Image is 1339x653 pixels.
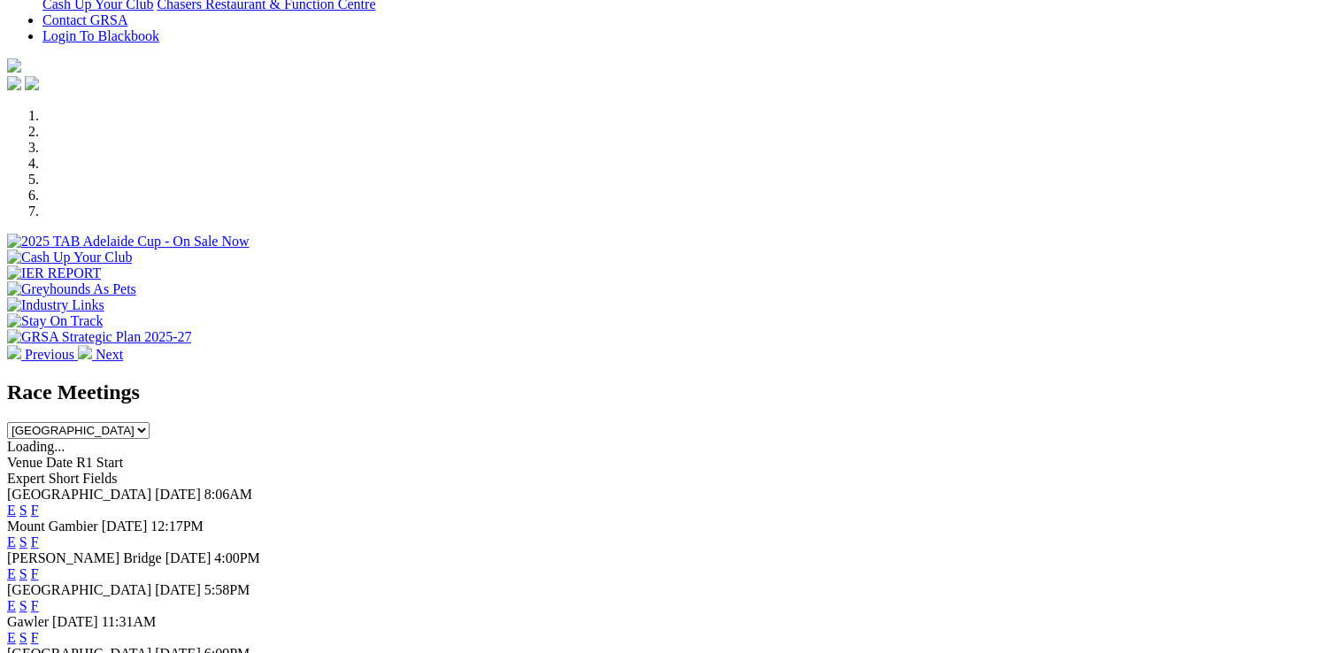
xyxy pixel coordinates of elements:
span: [DATE] [102,519,148,534]
span: 11:31AM [102,614,157,629]
img: chevron-left-pager-white.svg [7,345,21,359]
span: Short [49,471,80,486]
img: Stay On Track [7,313,103,329]
span: [DATE] [52,614,98,629]
span: 12:17PM [150,519,204,534]
img: 2025 TAB Adelaide Cup - On Sale Now [7,234,250,250]
span: [DATE] [155,582,201,597]
span: Mount Gambier [7,519,98,534]
a: S [19,503,27,518]
a: S [19,534,27,549]
a: E [7,630,16,645]
img: Cash Up Your Club [7,250,132,265]
a: Previous [7,347,78,362]
span: 8:06AM [204,487,252,502]
span: Expert [7,471,45,486]
img: Greyhounds As Pets [7,281,136,297]
a: F [31,566,39,581]
a: E [7,598,16,613]
a: Login To Blackbook [42,28,159,43]
span: Gawler [7,614,49,629]
span: Fields [82,471,117,486]
a: E [7,566,16,581]
span: R1 Start [76,455,123,470]
h2: Race Meetings [7,380,1332,404]
span: [DATE] [155,487,201,502]
img: twitter.svg [25,76,39,90]
a: Contact GRSA [42,12,127,27]
span: [GEOGRAPHIC_DATA] [7,487,151,502]
span: Previous [25,347,74,362]
a: S [19,630,27,645]
a: F [31,503,39,518]
a: F [31,534,39,549]
a: F [31,598,39,613]
span: Venue [7,455,42,470]
a: F [31,630,39,645]
span: [PERSON_NAME] Bridge [7,550,162,565]
span: Loading... [7,439,65,454]
img: facebook.svg [7,76,21,90]
img: GRSA Strategic Plan 2025-27 [7,329,191,345]
img: logo-grsa-white.png [7,58,21,73]
span: Date [46,455,73,470]
img: IER REPORT [7,265,101,281]
a: E [7,503,16,518]
a: S [19,598,27,613]
span: [GEOGRAPHIC_DATA] [7,582,151,597]
a: Next [78,347,123,362]
img: Industry Links [7,297,104,313]
span: 5:58PM [204,582,250,597]
a: S [19,566,27,581]
span: [DATE] [165,550,212,565]
span: Next [96,347,123,362]
a: E [7,534,16,549]
img: chevron-right-pager-white.svg [78,345,92,359]
span: 4:00PM [214,550,260,565]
